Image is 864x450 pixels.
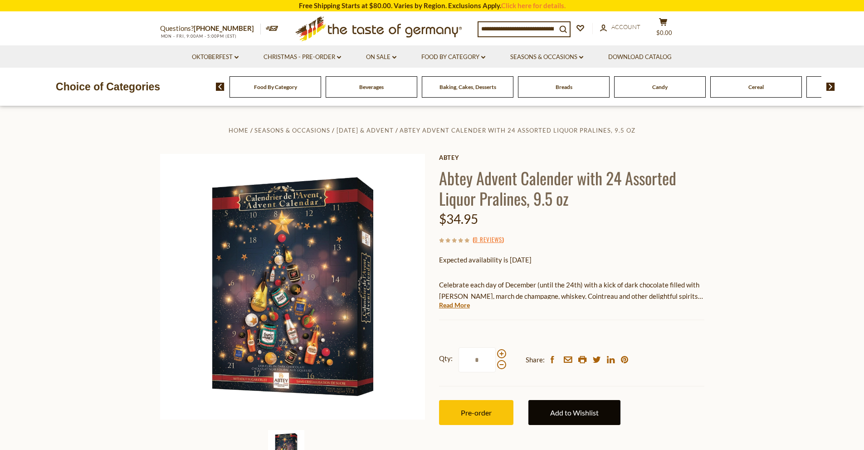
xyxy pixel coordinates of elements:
[439,254,704,266] p: Expected availability is [DATE]
[600,22,640,32] a: Account
[264,52,341,62] a: Christmas - PRE-ORDER
[254,127,330,134] a: Seasons & Occasions
[254,84,297,90] a: Food By Category
[359,84,384,90] a: Beverages
[459,347,496,372] input: Qty:
[160,34,237,39] span: MON - FRI, 9:00AM - 5:00PM (EST)
[652,84,668,90] a: Candy
[748,84,764,90] a: Cereal
[366,52,396,62] a: On Sale
[611,23,640,30] span: Account
[194,24,254,32] a: [PHONE_NUMBER]
[439,211,478,227] span: $34.95
[439,353,453,364] strong: Qty:
[501,1,566,10] a: Click here for details.
[439,84,496,90] a: Baking, Cakes, Desserts
[400,127,635,134] a: Abtey Advent Calender with 24 Assorted Liquor Pralines, 9.5 oz
[826,83,835,91] img: next arrow
[474,235,502,245] a: 0 Reviews
[526,354,545,366] span: Share:
[608,52,672,62] a: Download Catalog
[160,154,425,420] img: Abtey Adent Calender with 24 Assorted Liquor Pralines
[216,83,225,91] img: previous arrow
[439,168,704,208] h1: Abtey Advent Calender with 24 Assorted Liquor Pralines, 9.5 oz
[229,127,249,134] a: Home
[337,127,394,134] a: [DATE] & Advent
[439,279,704,302] p: Celebrate each day of December (until the 24th) with a kick of dark chocolate filled with [PERSON...
[439,154,704,161] a: Abtey
[439,400,513,425] button: Pre-order
[439,301,470,310] a: Read More
[556,84,572,90] a: Breads
[160,23,261,35] p: Questions?
[656,29,672,36] span: $0.00
[650,18,677,40] button: $0.00
[510,52,583,62] a: Seasons & Occasions
[528,400,620,425] a: Add to Wishlist
[461,408,492,417] span: Pre-order
[421,52,485,62] a: Food By Category
[192,52,239,62] a: Oktoberfest
[473,235,504,244] span: ( )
